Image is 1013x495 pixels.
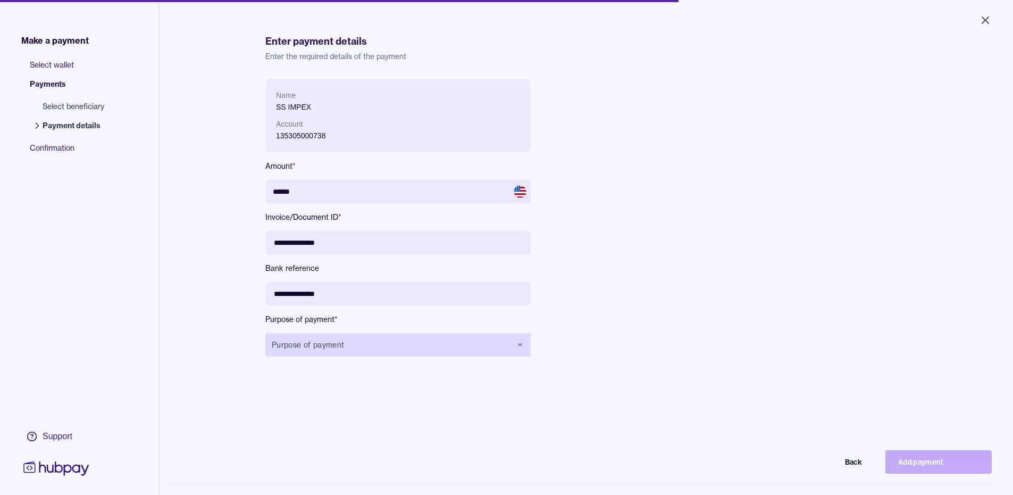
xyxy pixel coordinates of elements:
[265,212,531,222] label: Invoice/Document ID
[276,118,520,130] p: Account
[265,161,531,171] label: Amount
[43,120,104,131] span: Payment details
[265,34,907,49] h1: Enter payment details
[265,263,531,274] label: Bank reference
[43,431,72,442] div: Support
[265,333,531,357] button: Purpose of payment
[21,425,91,448] a: Support
[30,60,115,79] span: Select wallet
[43,101,104,112] span: Select beneficiary
[30,79,115,98] span: Payments
[276,89,520,101] p: Name
[265,314,531,325] label: Purpose of payment
[276,130,520,142] p: 135305000738
[768,450,875,474] button: Back
[276,101,520,113] p: SS IMPEX
[265,51,907,62] p: Enter the required details of the payment
[21,34,89,47] span: Make a payment
[966,9,1004,32] button: Close
[30,143,115,162] span: Confirmation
